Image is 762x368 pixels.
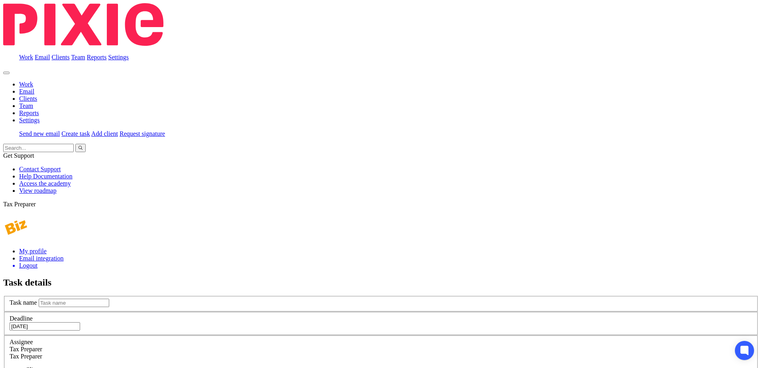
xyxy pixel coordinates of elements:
[19,248,47,254] a: My profile
[19,187,57,194] a: View roadmap
[75,144,86,152] button: Search
[3,201,759,208] p: Tax Preparer
[35,54,50,61] a: Email
[71,54,85,61] a: Team
[19,54,33,61] a: Work
[3,3,163,46] img: Pixie
[19,81,33,88] a: Work
[19,88,34,95] a: Email
[3,144,74,152] input: Search
[10,339,33,345] label: Assignee
[19,173,73,180] a: Help Documentation
[19,110,39,116] a: Reports
[10,315,33,322] label: Deadline
[87,54,107,61] a: Reports
[10,299,37,306] label: Task name
[3,152,34,159] span: Get Support
[19,262,37,269] span: Logout
[51,54,69,61] a: Clients
[19,262,759,269] a: Logout
[19,180,71,187] a: Access the academy
[19,255,64,262] a: Email integration
[61,130,90,137] a: Create task
[19,130,60,137] a: Send new email
[19,95,37,102] a: Clients
[10,353,752,360] div: Tax Preparer
[3,277,759,288] h2: Task details
[3,214,29,240] img: siteIcon.png
[120,130,165,137] a: Request signature
[19,102,33,109] a: Team
[19,117,40,123] a: Settings
[10,322,80,331] input: Pick a date
[39,299,109,307] input: Task name
[108,54,129,61] a: Settings
[10,346,42,352] span: Tax Preparer
[91,130,118,137] a: Add client
[19,166,61,172] a: Contact Support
